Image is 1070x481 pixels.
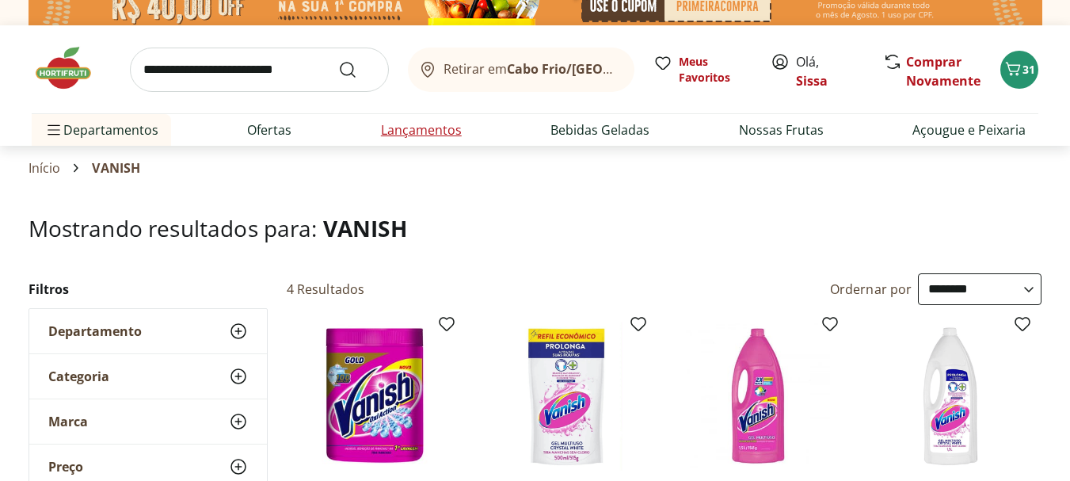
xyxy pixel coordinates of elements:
span: Meus Favoritos [679,54,752,86]
button: Retirar emCabo Frio/[GEOGRAPHIC_DATA] [408,48,634,92]
span: VANISH [92,161,140,175]
h2: Filtros [29,273,268,305]
img: Alvejante Sem Cloro Vanish em Pó Oxi Action 450G [299,321,450,471]
button: Submit Search [338,60,376,79]
a: Início [29,161,61,175]
span: Categoria [48,368,109,384]
label: Ordernar por [830,281,912,298]
input: search [130,48,389,92]
span: 31 [1022,62,1035,77]
button: Categoria [29,354,267,399]
button: Carrinho [1000,51,1038,89]
a: Comprar Novamente [906,53,981,90]
button: Menu [44,111,63,149]
a: Açougue e Peixaria [912,120,1026,139]
img: Alvejante Crystal White Vanish 1,5L [875,321,1026,471]
span: Retirar em [444,62,619,76]
span: Olá, [796,52,866,90]
span: Preço [48,459,83,475]
span: VANISH [323,213,407,243]
a: Nossas Frutas [739,120,824,139]
a: Meus Favoritos [653,54,752,86]
img: Alvejante Vanish Comum 1,5L Multiuso [683,321,833,471]
button: Departamento [29,309,267,353]
h2: 4 Resultados [287,281,365,298]
img: Alvejante Crystal White Refil Vanish 500ml [491,321,642,471]
a: Lançamentos [381,120,462,139]
a: Sissa [796,72,828,90]
h1: Mostrando resultados para: [29,216,1042,241]
span: Departamentos [44,111,158,149]
img: Hortifruti [32,44,111,92]
a: Ofertas [247,120,291,139]
span: Departamento [48,323,142,339]
button: Marca [29,399,267,444]
a: Bebidas Geladas [550,120,649,139]
b: Cabo Frio/[GEOGRAPHIC_DATA] [507,60,703,78]
span: Marca [48,414,88,429]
